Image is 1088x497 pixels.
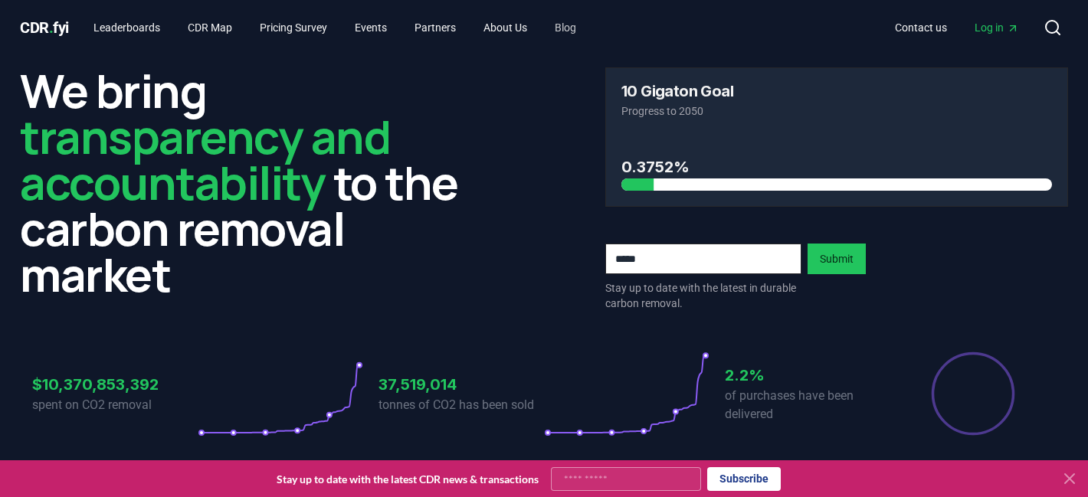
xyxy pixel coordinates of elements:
[621,83,733,99] h3: 10 Gigaton Goal
[962,14,1031,41] a: Log in
[20,105,390,214] span: transparency and accountability
[883,14,959,41] a: Contact us
[20,17,69,38] a: CDR.fyi
[175,14,244,41] a: CDR Map
[81,14,588,41] nav: Main
[379,396,544,414] p: tonnes of CO2 has been sold
[32,373,198,396] h3: $10,370,853,392
[725,387,890,423] p: of purchases have been delivered
[930,351,1016,437] div: Percentage of sales delivered
[605,280,801,311] p: Stay up to date with the latest in durable carbon removal.
[20,18,69,37] span: CDR fyi
[81,14,172,41] a: Leaderboards
[725,364,890,387] h3: 2.2%
[975,20,1019,35] span: Log in
[49,18,54,37] span: .
[342,14,399,41] a: Events
[542,14,588,41] a: Blog
[247,14,339,41] a: Pricing Survey
[471,14,539,41] a: About Us
[32,396,198,414] p: spent on CO2 removal
[808,244,866,274] button: Submit
[402,14,468,41] a: Partners
[379,373,544,396] h3: 37,519,014
[621,103,1052,119] p: Progress to 2050
[20,67,483,297] h2: We bring to the carbon removal market
[621,155,1052,178] h3: 0.3752%
[883,14,1031,41] nav: Main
